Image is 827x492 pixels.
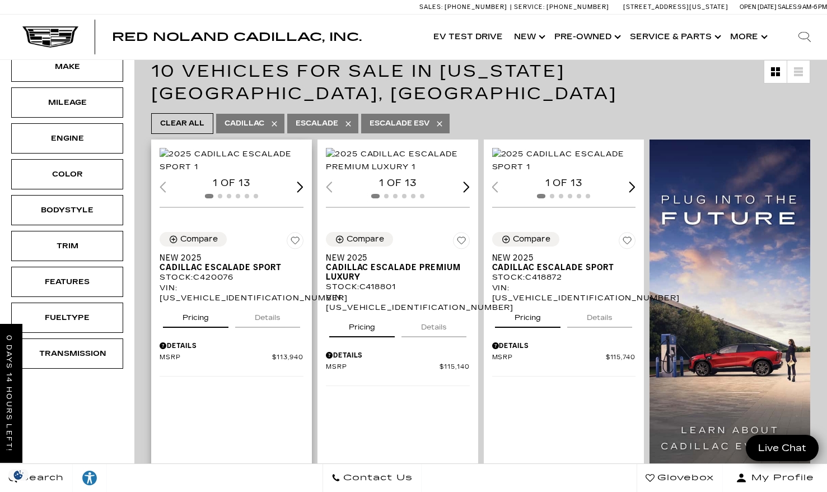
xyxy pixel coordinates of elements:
img: Opt-Out Icon [6,469,31,481]
span: Glovebox [655,470,714,486]
span: $115,740 [606,354,636,362]
div: Stock : C418872 [492,272,636,282]
span: MSRP [160,354,272,362]
div: Pricing Details - New 2025 Cadillac Escalade Sport [492,341,636,351]
img: 2025 Cadillac Escalade Premium Luxury 1 [326,148,470,173]
div: VIN: [US_VEHICLE_IDENTIFICATION_NUMBER] [492,283,636,303]
span: Sales: [419,3,443,11]
a: New 2025Cadillac Escalade Premium Luxury [326,253,470,282]
div: FeaturesFeatures [11,267,123,297]
span: Search [17,470,64,486]
span: $115,140 [440,363,470,372]
div: FueltypeFueltype [11,303,123,333]
button: Open user profile menu [723,464,827,492]
img: 2025 Cadillac Escalade Sport 1 [160,148,303,173]
button: Compare Vehicle [160,232,227,247]
a: Service & Parts [624,15,725,59]
a: New 2025Cadillac Escalade Sport [160,253,303,272]
span: Red Noland Cadillac, Inc. [112,30,362,44]
div: Make [39,61,95,73]
a: MSRP $115,140 [326,363,470,372]
button: details tab [567,303,632,328]
div: Fueltype [39,312,95,324]
a: EV Test Drive [428,15,508,59]
button: Compare Vehicle [326,232,393,247]
a: [STREET_ADDRESS][US_STATE] [623,3,728,11]
button: Compare Vehicle [492,232,559,247]
span: New 2025 [492,253,628,263]
div: Stock : C420076 [160,272,303,282]
a: MSRP $115,740 [492,354,636,362]
div: Bodystyle [39,204,95,216]
span: [PHONE_NUMBER] [445,3,507,11]
div: 1 of 13 [326,177,470,189]
a: Grid View [764,61,787,83]
div: Mileage [39,96,95,109]
span: Cadillac Escalade Sport [160,263,295,272]
span: $113,940 [272,354,303,362]
img: Cadillac Dark Logo with Cadillac White Text [22,26,78,48]
button: More [725,15,771,59]
div: Compare [347,234,384,244]
span: 9 AM-6 PM [798,3,827,11]
button: Save Vehicle [619,232,636,253]
a: Explore your accessibility options [73,464,107,492]
a: Live Chat [746,435,819,461]
div: 1 of 13 [492,177,636,189]
div: Next slide [629,182,636,192]
div: Pricing Details - New 2025 Cadillac Escalade Premium Luxury [326,350,470,360]
div: 1 of 13 [160,177,303,189]
div: Pricing Details - New 2025 Cadillac Escalade Sport [160,341,303,351]
div: Next slide [297,182,303,192]
img: 2025 Cadillac Escalade Sport 1 [492,148,636,173]
div: Transmission [39,347,95,360]
div: 1 / 2 [160,148,303,173]
div: TrimTrim [11,231,123,261]
span: 10 Vehicles for Sale in [US_STATE][GEOGRAPHIC_DATA], [GEOGRAPHIC_DATA] [151,61,617,104]
section: Click to Open Cookie Consent Modal [6,469,31,481]
a: Red Noland Cadillac, Inc. [112,31,362,43]
span: Open [DATE] [740,3,777,11]
span: New 2025 [326,253,461,263]
a: Pre-Owned [549,15,624,59]
div: VIN: [US_VEHICLE_IDENTIFICATION_NUMBER] [160,283,303,303]
button: Save Vehicle [287,232,303,253]
div: MileageMileage [11,87,123,118]
button: details tab [401,313,466,337]
span: New 2025 [160,253,295,263]
div: TransmissionTransmission [11,338,123,369]
div: Next slide [463,182,470,192]
div: Compare [180,234,218,244]
span: My Profile [747,470,814,486]
div: MakeMake [11,52,123,82]
div: Trim [39,240,95,252]
button: pricing tab [495,303,560,328]
span: Escalade [296,117,338,131]
div: Engine [39,132,95,145]
span: MSRP [326,363,440,372]
a: Contact Us [323,464,422,492]
span: [PHONE_NUMBER] [546,3,609,11]
a: MSRP $113,940 [160,354,303,362]
span: Cadillac Escalade Sport [492,263,628,272]
div: EngineEngine [11,123,123,154]
span: MSRP [492,354,606,362]
div: 1 / 2 [326,148,470,173]
a: New [508,15,549,59]
span: Contact Us [340,470,413,486]
button: pricing tab [329,313,395,337]
a: Glovebox [637,464,723,492]
span: Sales: [778,3,798,11]
a: Service: [PHONE_NUMBER] [510,4,612,10]
span: Live Chat [753,442,812,454]
button: details tab [235,303,300,328]
span: Escalade ESV [370,117,429,131]
a: New 2025Cadillac Escalade Sport [492,253,636,272]
span: Service: [514,3,545,11]
a: Sales: [PHONE_NUMBER] [419,4,510,10]
span: Cadillac [225,117,264,131]
span: Cadillac Escalade Premium Luxury [326,263,461,282]
div: BodystyleBodystyle [11,195,123,225]
div: ColorColor [11,159,123,189]
button: Save Vehicle [453,232,470,253]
